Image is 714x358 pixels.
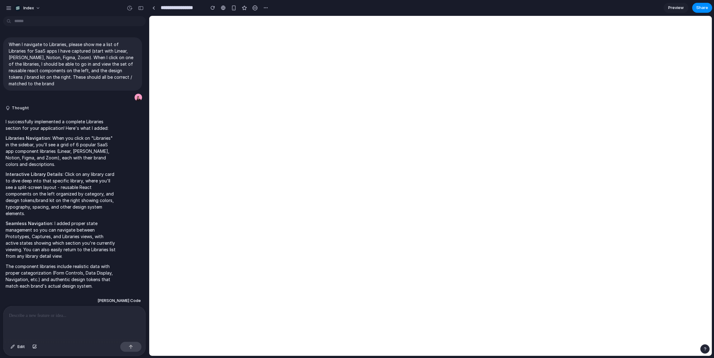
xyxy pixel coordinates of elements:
[12,3,44,13] button: Index
[98,298,141,304] span: [PERSON_NAME] Code
[6,220,117,259] p: : I added proper state management so you can navigate between Prototypes, Captures, and Libraries...
[17,344,25,350] span: Edit
[692,3,712,13] button: Share
[6,172,63,177] strong: Interactive Library Details
[9,41,136,87] p: When I navigate to Libraries, please show me a list of Libraries for SaaS apps I have captured (s...
[664,3,688,13] a: Preview
[6,135,50,141] strong: Libraries Navigation
[696,5,708,11] span: Share
[7,342,28,352] button: Edit
[6,171,117,217] p: : Click on any library card to dive deep into that specific library, where you'll see a split-scr...
[23,5,34,11] span: Index
[6,221,52,226] strong: Seamless Navigation
[6,118,117,131] p: I successfully implemented a complete Libraries section for your application! Here's what I added:
[6,263,117,289] p: The component libraries include realistic data with proper categorization (Form Controls, Data Di...
[6,135,117,167] p: : When you click on "Libraries" in the sidebar, you'll see a grid of 6 popular SaaS app component...
[668,5,684,11] span: Preview
[96,295,143,306] button: [PERSON_NAME] Code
